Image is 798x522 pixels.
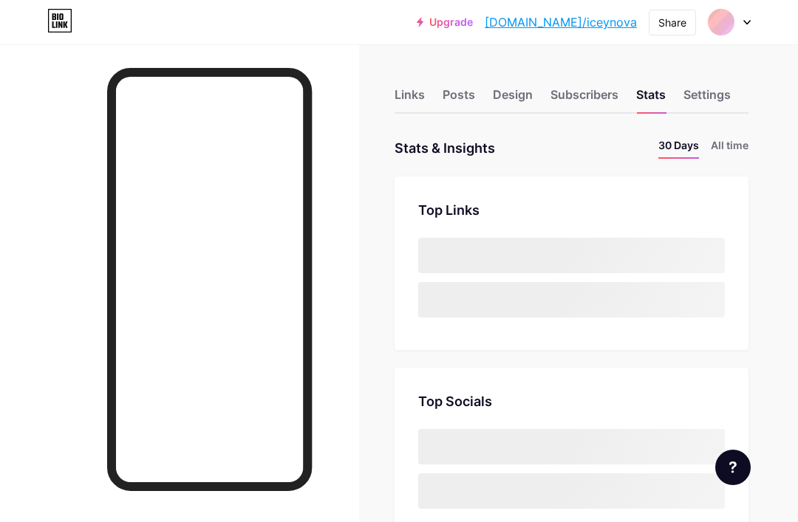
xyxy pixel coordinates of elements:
[493,86,533,112] div: Design
[550,86,618,112] div: Subscribers
[395,137,495,159] div: Stats & Insights
[395,86,425,112] div: Links
[658,15,686,30] div: Share
[711,137,748,159] li: All time
[417,16,473,28] a: Upgrade
[636,86,666,112] div: Stats
[658,137,699,159] li: 30 Days
[683,86,731,112] div: Settings
[418,200,725,220] div: Top Links
[485,13,637,31] a: [DOMAIN_NAME]/iceynova
[418,391,725,411] div: Top Socials
[443,86,475,112] div: Posts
